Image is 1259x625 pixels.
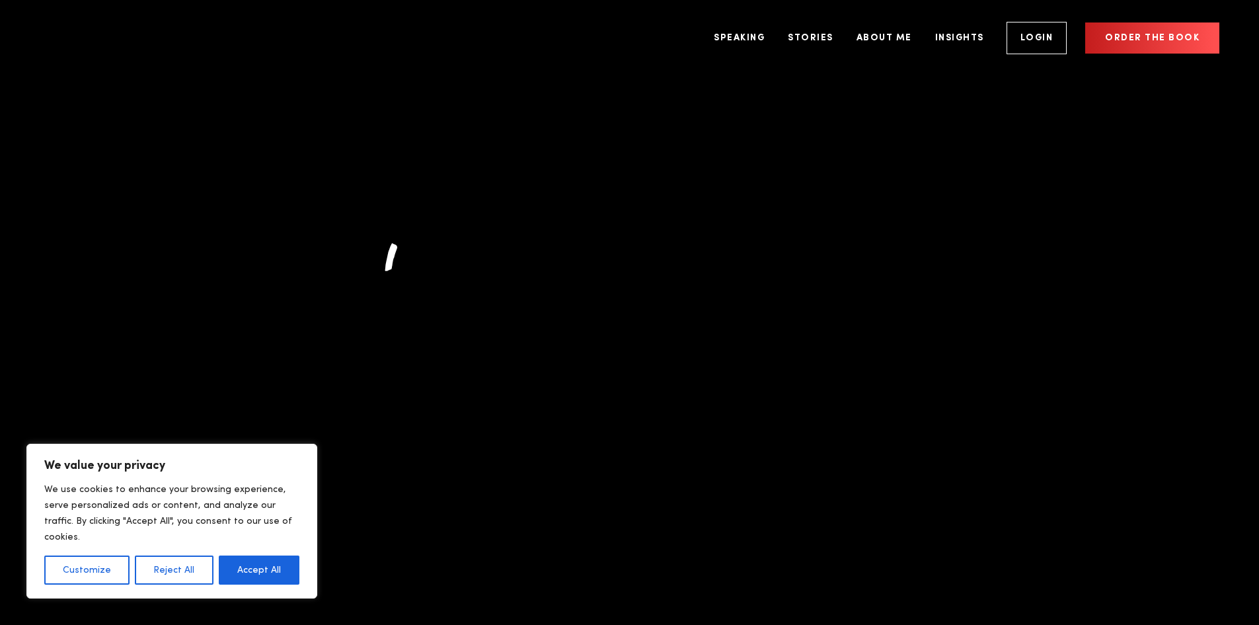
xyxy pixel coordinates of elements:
[44,556,130,585] button: Customize
[778,13,843,63] a: Stories
[135,556,213,585] button: Reject All
[44,481,299,545] p: We use cookies to enhance your browsing experience, serve personalized ads or content, and analyz...
[1007,22,1067,54] a: Login
[219,556,299,585] button: Accept All
[847,13,922,63] a: About Me
[704,13,775,63] a: Speaking
[26,444,317,599] div: We value your privacy
[40,25,119,52] a: Company Logo Company Logo
[925,13,994,63] a: Insights
[44,458,299,474] p: We value your privacy
[384,236,396,272] span: I
[1085,22,1219,54] a: Order the book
